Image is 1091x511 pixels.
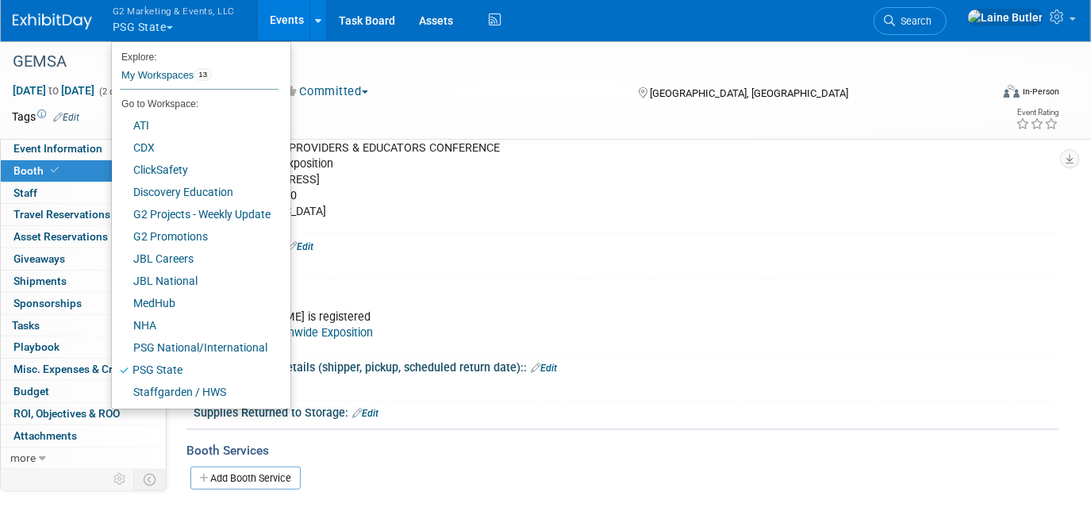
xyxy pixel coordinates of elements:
[112,225,279,248] a: G2 Promotions
[13,429,77,442] span: Attachments
[1,336,166,358] a: Playbook
[120,62,279,89] a: My Workspaces13
[112,248,279,270] a: JBL Careers
[1,403,166,425] a: ROI, Objectives & ROO
[112,94,279,114] li: Go to Workspace:
[194,234,1059,255] div: Shipped from G2:
[1004,85,1020,98] img: Format-Inperson.png
[1022,86,1059,98] div: In-Person
[112,270,279,292] a: JBL National
[1,248,166,270] a: Giveaways
[112,292,279,314] a: MedHub
[218,326,373,340] a: Alliance Nationwide Exposition
[106,469,134,490] td: Personalize Event Tab Strip
[207,116,891,227] div: JBL Public Safety Group, #28 2025 GEMSA PROVIDERS & EDUCATORS CONFERENCE c/o Alliance Exposition ...
[194,355,1059,376] div: Return Shipping Details (shipper, pickup, scheduled return date)::
[1,182,166,204] a: Staff
[53,112,79,123] a: Edit
[1016,109,1058,117] div: Event Rating
[10,451,36,464] span: more
[13,13,92,29] img: ExhibitDay
[12,83,95,98] span: [DATE] [DATE]
[1,160,166,182] a: Booth
[112,314,279,336] a: NHA
[194,401,1059,421] div: Supplies Returned to Storage:
[967,9,1043,26] img: Laine Butler
[280,83,375,100] button: Committed
[1,315,166,336] a: Tasks
[1,381,166,402] a: Budget
[12,319,40,332] span: Tasks
[134,469,167,490] td: Toggle Event Tabs
[7,48,970,76] div: GEMSA
[13,252,65,265] span: Giveaways
[1,425,166,447] a: Attachments
[905,83,1059,106] div: Event Format
[13,208,110,221] span: Travel Reservations
[13,275,67,287] span: Shipments
[194,279,1059,299] div: Booth Notes:
[1,226,166,248] a: Asset Reservations
[186,442,1059,459] div: Booth Services
[651,87,849,99] span: [GEOGRAPHIC_DATA], [GEOGRAPHIC_DATA]
[13,230,108,243] span: Asset Reservations
[207,302,891,349] div: [PERSON_NAME] is registered
[1,271,166,292] a: Shipments
[112,203,279,225] a: G2 Projects - Weekly Update
[1,448,166,469] a: more
[112,336,279,359] a: PSG National/International
[112,181,279,203] a: Discovery Education
[352,408,378,419] a: Edit
[874,7,947,35] a: Search
[1,204,166,225] a: Travel Reservations
[112,136,279,159] a: CDX
[51,166,59,175] i: Booth reservation complete
[13,142,102,155] span: Event Information
[113,2,235,19] span: G2 Marketing & Events, LLC
[98,86,131,97] span: (2 days)
[13,186,37,199] span: Staff
[13,407,120,420] span: ROI, Objectives & ROO
[13,363,137,375] span: Misc. Expenses & Credits
[13,164,62,177] span: Booth
[895,15,932,27] span: Search
[194,68,212,81] span: 13
[190,467,301,490] a: Add Booth Service
[1,138,166,159] a: Event Information
[13,385,49,398] span: Budget
[112,114,279,136] a: ATI
[112,359,279,381] a: PSG State
[46,84,61,97] span: to
[287,241,313,252] a: Edit
[13,340,60,353] span: Playbook
[1,359,166,380] a: Misc. Expenses & Credits
[112,48,279,62] li: Explore:
[531,363,557,374] a: Edit
[112,381,279,403] a: Staffgarden / HWS
[1,293,166,314] a: Sponsorships
[13,297,82,309] span: Sponsorships
[12,109,79,125] td: Tags
[112,159,279,181] a: ClickSafety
